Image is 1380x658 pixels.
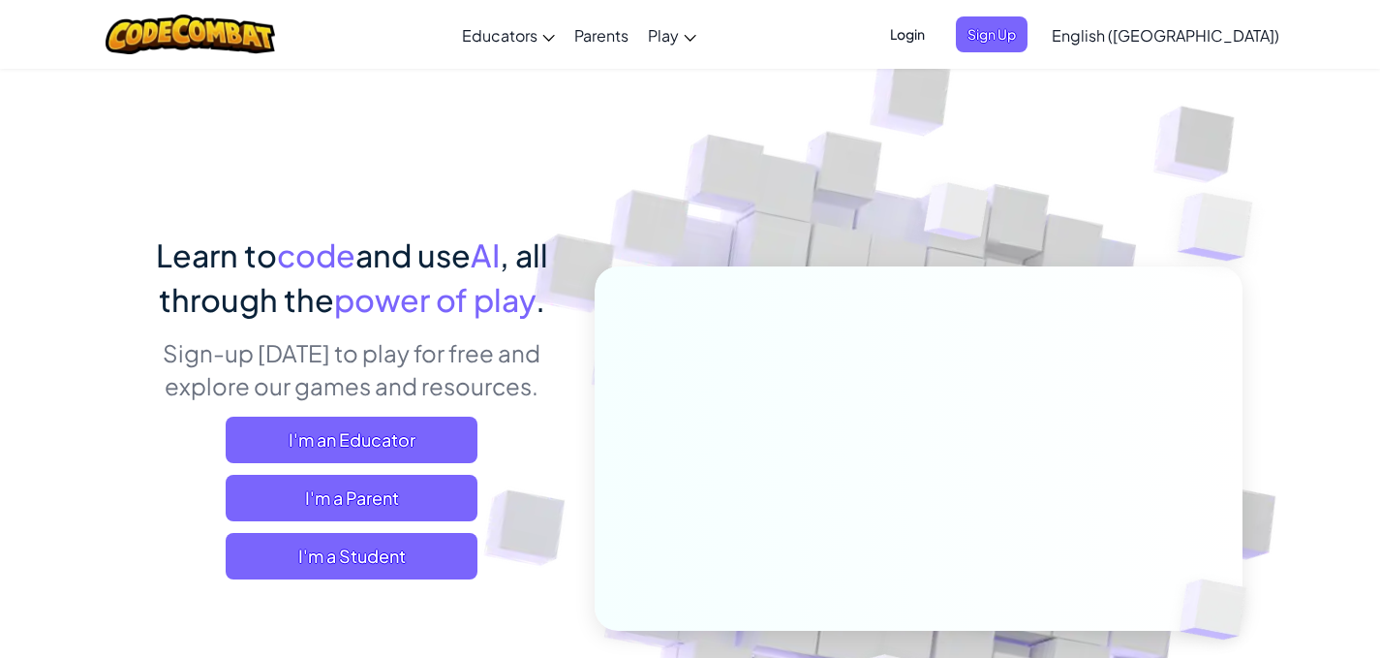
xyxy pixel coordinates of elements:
[956,16,1027,52] button: Sign Up
[156,235,277,274] span: Learn to
[355,235,471,274] span: and use
[462,25,537,46] span: Educators
[536,280,545,319] span: .
[648,25,679,46] span: Play
[138,336,566,402] p: Sign-up [DATE] to play for free and explore our games and resources.
[226,417,477,463] a: I'm an Educator
[1052,25,1279,46] span: English ([GEOGRAPHIC_DATA])
[471,235,500,274] span: AI
[452,9,565,61] a: Educators
[226,533,477,580] button: I'm a Student
[638,9,706,61] a: Play
[226,475,477,521] a: I'm a Parent
[887,144,1027,289] img: Overlap cubes
[878,16,936,52] button: Login
[1139,145,1306,309] img: Overlap cubes
[277,235,355,274] span: code
[1042,9,1289,61] a: English ([GEOGRAPHIC_DATA])
[334,280,536,319] span: power of play
[106,15,275,54] img: CodeCombat logo
[565,9,638,61] a: Parents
